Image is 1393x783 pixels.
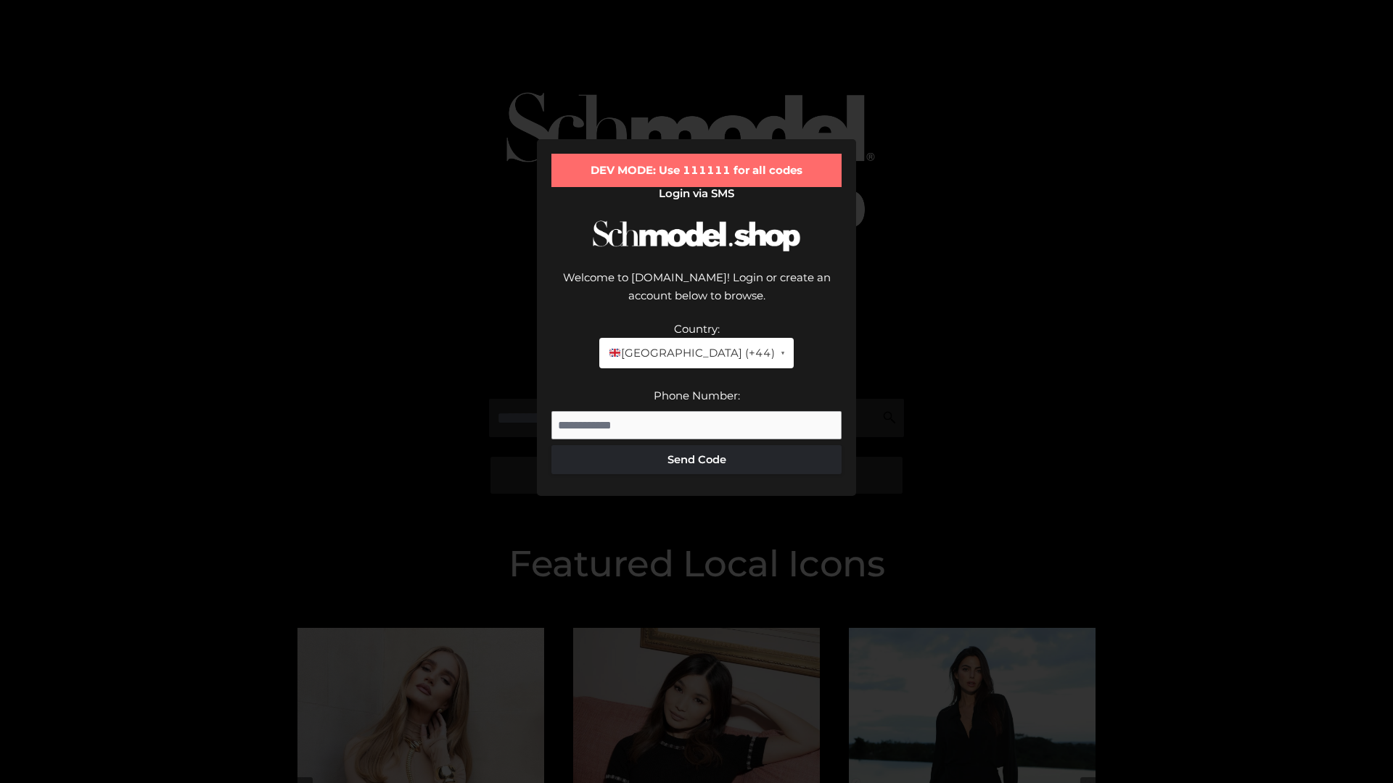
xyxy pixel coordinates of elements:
label: Country: [674,322,720,336]
div: DEV MODE: Use 111111 for all codes [551,154,842,187]
button: Send Code [551,445,842,474]
h2: Login via SMS [551,187,842,200]
label: Phone Number: [654,389,740,402]
img: Schmodel Logo [588,207,805,265]
img: 🇬🇧 [609,347,620,358]
span: [GEOGRAPHIC_DATA] (+44) [608,344,774,362]
div: Welcome to [DOMAIN_NAME]! Login or create an account below to browse. [551,268,842,320]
